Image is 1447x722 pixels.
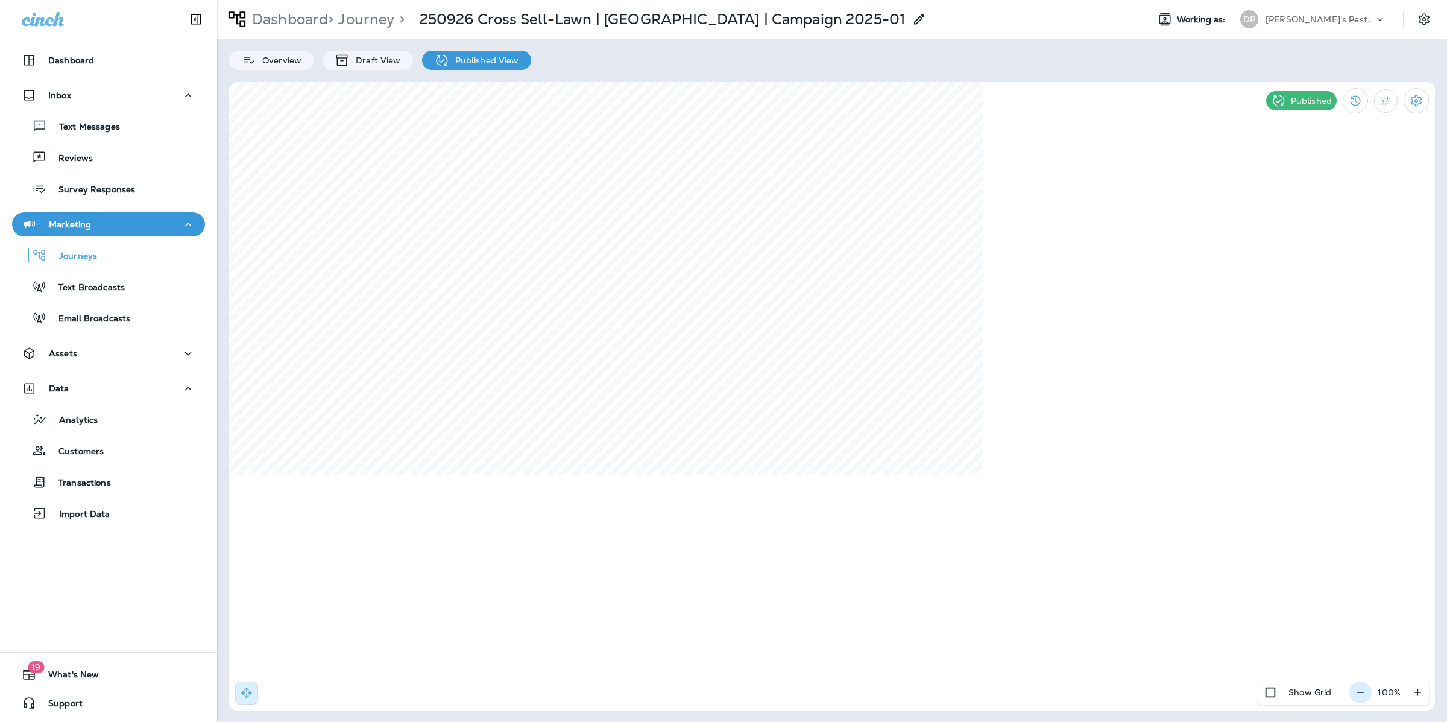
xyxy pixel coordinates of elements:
[47,415,98,426] p: Analytics
[1404,88,1429,113] button: Settings
[12,176,205,201] button: Survey Responses
[12,376,205,401] button: Data
[420,10,906,28] div: 250926 Cross Sell-Lawn | Port Orange | Campaign 2025-01
[12,341,205,366] button: Assets
[49,349,77,358] p: Assets
[36,670,99,684] span: What's New
[28,661,44,673] span: 19
[12,83,205,107] button: Inbox
[12,212,205,236] button: Marketing
[12,501,205,526] button: Import Data
[1266,14,1374,24] p: [PERSON_NAME]'s Pest Control
[12,407,205,432] button: Analytics
[449,55,519,65] p: Published View
[1343,88,1368,113] button: View Changelog
[49,220,91,229] p: Marketing
[12,48,205,72] button: Dashboard
[1291,96,1332,106] p: Published
[256,55,301,65] p: Overview
[48,55,94,65] p: Dashboard
[1374,89,1398,113] button: Filter Statistics
[394,10,405,28] p: >
[12,145,205,170] button: Reviews
[12,274,205,299] button: Text Broadcasts
[1378,688,1401,697] p: 100 %
[12,305,205,331] button: Email Broadcasts
[46,282,125,294] p: Text Broadcasts
[47,251,97,262] p: Journeys
[46,478,111,489] p: Transactions
[46,446,104,458] p: Customers
[12,242,205,268] button: Journeys
[12,438,205,463] button: Customers
[12,113,205,139] button: Text Messages
[12,469,205,495] button: Transactions
[1413,8,1435,30] button: Settings
[12,662,205,686] button: 19What's New
[48,90,71,100] p: Inbox
[49,384,69,393] p: Data
[46,153,93,165] p: Reviews
[1177,14,1228,25] span: Working as:
[247,10,333,28] p: Dashboard >
[47,122,120,133] p: Text Messages
[46,185,135,196] p: Survey Responses
[1288,688,1331,697] p: Show Grid
[1240,10,1258,28] div: DP
[47,509,110,521] p: Import Data
[333,10,394,28] p: Journey
[179,7,213,31] button: Collapse Sidebar
[420,10,906,28] p: 250926 Cross Sell-Lawn | [GEOGRAPHIC_DATA] | Campaign 2025-01
[350,55,400,65] p: Draft View
[36,698,83,713] span: Support
[12,691,205,715] button: Support
[46,314,130,325] p: Email Broadcasts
